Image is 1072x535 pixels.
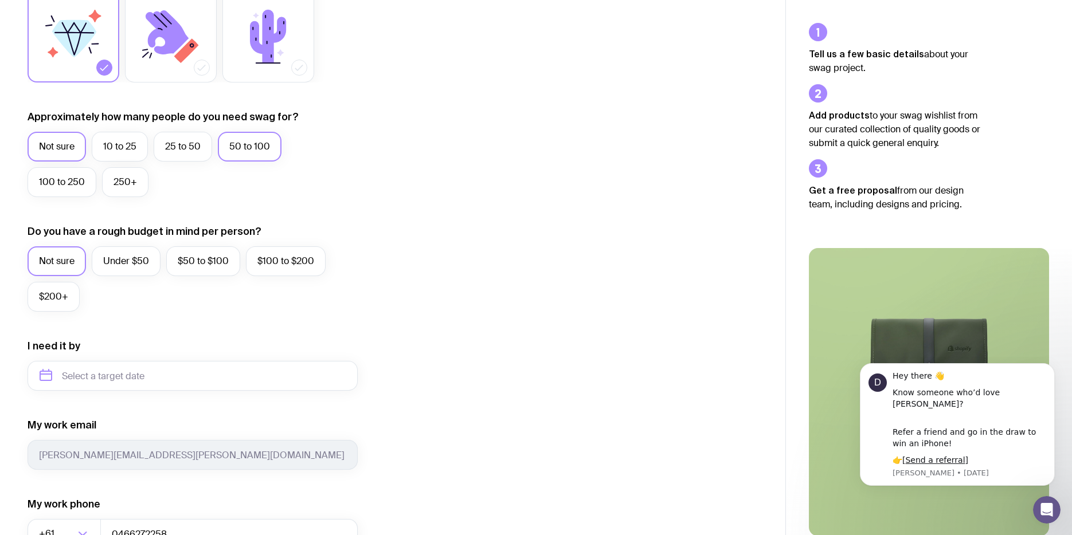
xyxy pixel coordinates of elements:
label: I need it by [28,339,80,353]
p: from our design team, including designs and pricing. [809,183,981,211]
label: Not sure [28,246,86,276]
label: 100 to 250 [28,167,96,197]
label: Do you have a rough budget in mind per person? [28,225,261,238]
strong: Get a free proposal [809,185,897,195]
label: $100 to $200 [246,246,326,276]
label: $200+ [28,282,80,312]
label: 50 to 100 [218,132,281,162]
input: Select a target date [28,361,358,391]
label: 250+ [102,167,148,197]
label: Not sure [28,132,86,162]
label: 25 to 50 [154,132,212,162]
p: about your swag project. [809,47,981,75]
label: $50 to $100 [166,246,240,276]
iframe: Intercom notifications message [843,357,1072,504]
label: 10 to 25 [92,132,148,162]
p: to your swag wishlist from our curated collection of quality goods or submit a quick general enqu... [809,108,981,150]
input: you@email.com [28,440,358,470]
label: Approximately how many people do you need swag for? [28,110,299,124]
iframe: Intercom live chat [1033,496,1061,524]
strong: Add products [809,110,870,120]
label: My work phone [28,497,100,511]
label: Under $50 [92,246,161,276]
strong: Tell us a few basic details [809,49,924,59]
label: My work email [28,418,96,432]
